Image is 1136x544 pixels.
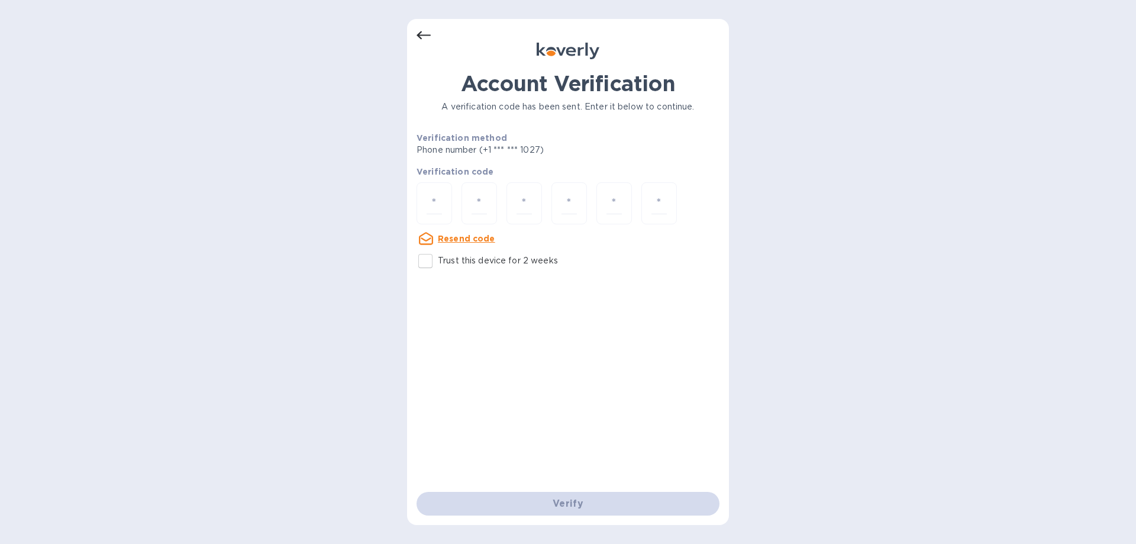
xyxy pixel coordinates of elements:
h1: Account Verification [417,71,719,96]
p: Verification code [417,166,719,178]
p: Phone number (+1 *** *** 1027) [417,144,634,156]
b: Verification method [417,133,507,143]
p: Trust this device for 2 weeks [438,255,558,267]
p: A verification code has been sent. Enter it below to continue. [417,101,719,113]
u: Resend code [438,234,495,243]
